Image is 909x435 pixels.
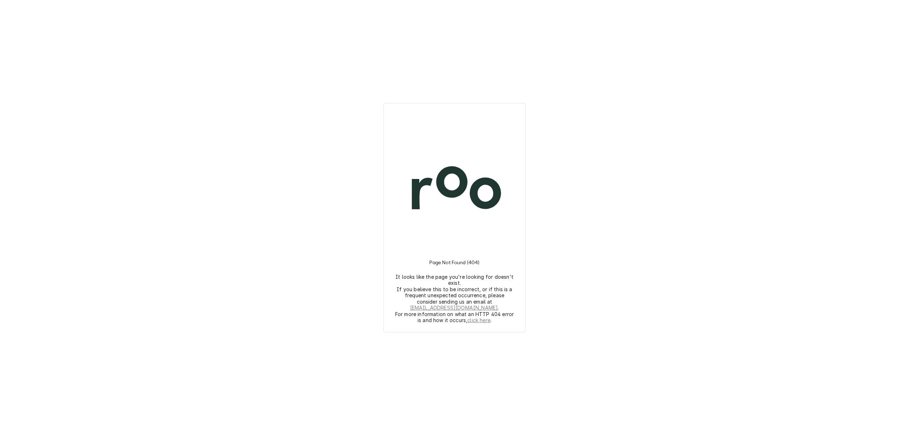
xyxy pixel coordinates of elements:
[395,286,514,311] p: If you believe this to be incorrect, or if this is a frequent unexpected occurrence, please consi...
[395,311,514,323] p: For more information on what an HTTP 404 error is and how it occurs, .
[429,251,479,274] h3: Page Not Found (404)
[410,305,498,311] a: [EMAIL_ADDRESS][DOMAIN_NAME]
[392,112,517,323] div: Logo and Instructions Container
[392,127,517,251] img: Logo
[467,317,490,323] a: click here
[395,274,514,286] p: It looks like the page you're looking for doesn't exist.
[392,251,517,323] div: Instructions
